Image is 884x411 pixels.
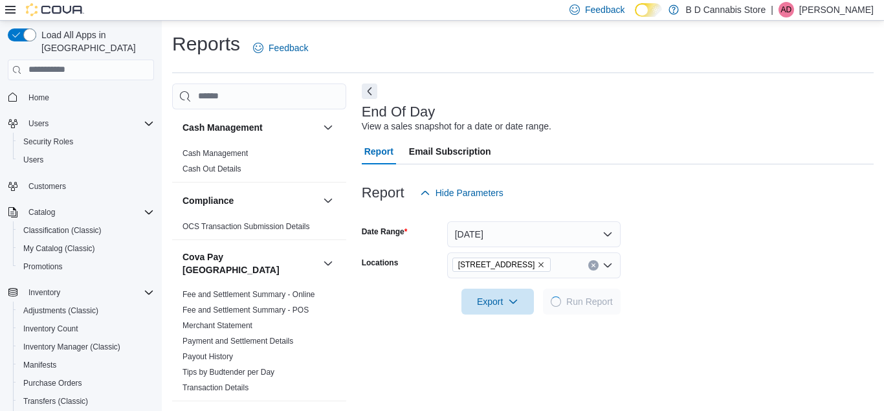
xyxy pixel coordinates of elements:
span: Cash Management [182,148,248,159]
a: Security Roles [18,134,78,150]
span: Email Subscription [409,139,491,164]
a: Inventory Manager (Classic) [18,339,126,355]
label: Date Range [362,227,408,237]
span: Transfers (Classic) [18,394,154,409]
button: [DATE] [447,221,621,247]
span: Customers [28,181,66,192]
button: Security Roles [13,133,159,151]
button: Catalog [23,205,60,220]
span: Transaction Details [182,383,249,393]
a: Fee and Settlement Summary - POS [182,305,309,315]
span: Purchase Orders [23,378,82,388]
button: Export [461,289,534,315]
button: Users [3,115,159,133]
button: Catalog [3,203,159,221]
a: Cash Out Details [182,164,241,173]
p: B D Cannabis Store [685,2,766,17]
a: Home [23,90,54,106]
h3: Report [362,185,404,201]
button: Next [362,83,377,99]
a: Adjustments (Classic) [18,303,104,318]
h3: Cash Management [182,121,263,134]
span: My Catalog (Classic) [23,243,95,254]
button: Remove 213 City Centre Mall from selection in this group [537,261,545,269]
span: Manifests [23,360,56,370]
a: Tips by Budtender per Day [182,368,274,377]
span: Feedback [269,41,308,54]
a: Feedback [248,35,313,61]
span: OCS Transaction Submission Details [182,221,310,232]
span: Catalog [28,207,55,217]
button: Home [3,88,159,107]
button: Compliance [320,193,336,208]
span: [STREET_ADDRESS] [458,258,535,271]
label: Locations [362,258,399,268]
div: View a sales snapshot for a date or date range. [362,120,551,133]
button: Inventory [23,285,65,300]
button: Cash Management [182,121,318,134]
img: Cova [26,3,84,16]
p: | [771,2,773,17]
span: Users [23,155,43,165]
a: OCS Transaction Submission Details [182,222,310,231]
button: LoadingRun Report [543,289,621,315]
span: Report [364,139,393,164]
span: Security Roles [23,137,73,147]
span: Adjustments (Classic) [18,303,154,318]
span: Customers [23,178,154,194]
div: Cova Pay [GEOGRAPHIC_DATA] [172,287,346,401]
span: Inventory [28,287,60,298]
span: Users [18,152,154,168]
a: Payout History [182,352,233,361]
h3: End Of Day [362,104,436,120]
span: Inventory Manager (Classic) [23,342,120,352]
button: Users [23,116,54,131]
div: Compliance [172,219,346,239]
input: Dark Mode [635,3,662,17]
a: Merchant Statement [182,321,252,330]
span: Inventory Count [18,321,154,337]
a: Cash Management [182,149,248,158]
button: Manifests [13,356,159,374]
a: Promotions [18,259,68,274]
span: Tips by Budtender per Day [182,367,274,377]
span: Classification (Classic) [18,223,154,238]
button: Cova Pay [GEOGRAPHIC_DATA] [182,250,318,276]
h3: Compliance [182,194,234,207]
a: My Catalog (Classic) [18,241,100,256]
span: Promotions [23,261,63,272]
h1: Reports [172,31,240,57]
div: Aman Dhillon [779,2,794,17]
a: Transaction Details [182,383,249,392]
button: Clear input [588,260,599,271]
span: Users [28,118,49,129]
button: Classification (Classic) [13,221,159,239]
a: Payment and Settlement Details [182,337,293,346]
a: Users [18,152,49,168]
span: Manifests [18,357,154,373]
span: Adjustments (Classic) [23,305,98,316]
button: Transfers (Classic) [13,392,159,410]
span: Inventory Manager (Classic) [18,339,154,355]
span: Purchase Orders [18,375,154,391]
span: Classification (Classic) [23,225,102,236]
span: Fee and Settlement Summary - POS [182,305,309,315]
button: Cova Pay [GEOGRAPHIC_DATA] [320,256,336,271]
span: Payment and Settlement Details [182,336,293,346]
span: Feedback [585,3,624,16]
button: Open list of options [602,260,613,271]
span: Promotions [18,259,154,274]
button: Cash Management [320,120,336,135]
button: Inventory Count [13,320,159,338]
span: Security Roles [18,134,154,150]
span: Home [23,89,154,106]
a: Fee and Settlement Summary - Online [182,290,315,299]
span: Load All Apps in [GEOGRAPHIC_DATA] [36,28,154,54]
button: Inventory Manager (Classic) [13,338,159,356]
span: Payout History [182,351,233,362]
span: Users [23,116,154,131]
a: Customers [23,179,71,194]
span: Catalog [23,205,154,220]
